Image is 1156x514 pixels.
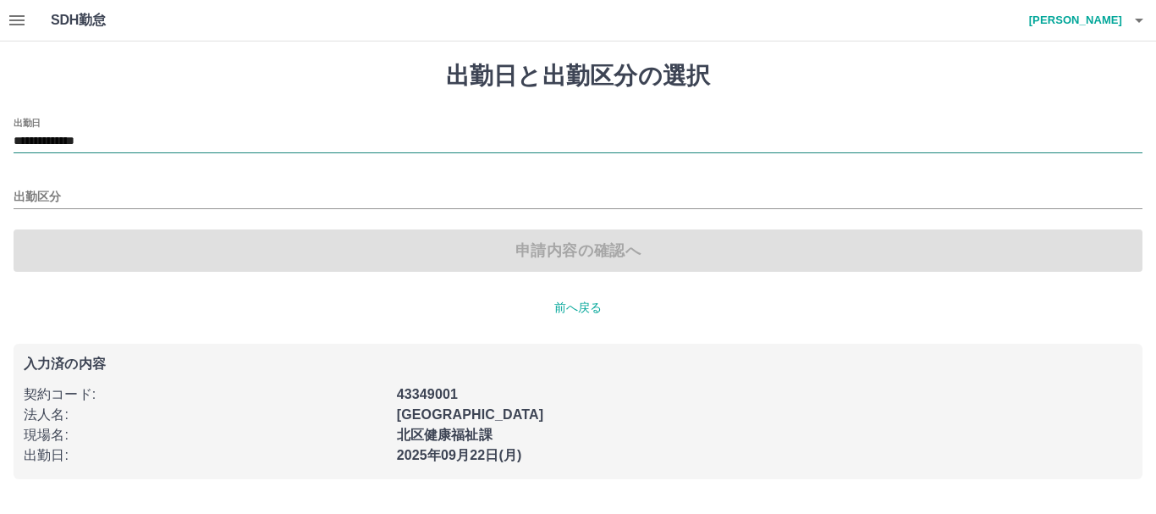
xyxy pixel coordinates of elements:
label: 出勤日 [14,116,41,129]
b: 43349001 [397,387,458,401]
b: 2025年09月22日(月) [397,448,522,462]
p: 現場名 : [24,425,387,445]
p: 前へ戻る [14,299,1142,317]
p: 法人名 : [24,405,387,425]
p: 契約コード : [24,384,387,405]
p: 出勤日 : [24,445,387,466]
b: [GEOGRAPHIC_DATA] [397,407,544,422]
p: 入力済の内容 [24,357,1132,371]
b: 北区健康福祉課 [397,428,493,442]
h1: 出勤日と出勤区分の選択 [14,62,1142,91]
